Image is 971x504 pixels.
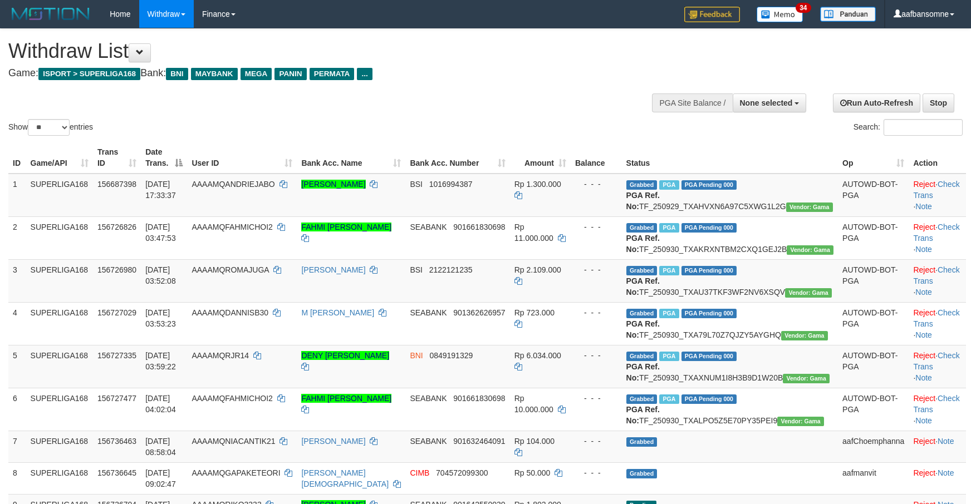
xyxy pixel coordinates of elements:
[97,394,136,403] span: 156727477
[410,180,423,189] span: BSI
[145,265,176,285] span: [DATE] 03:52:08
[192,265,268,274] span: AAAAMQROMAJUGA
[192,468,280,477] span: AAAAMQGAPAKETEORI
[301,351,389,360] a: DENY [PERSON_NAME]
[145,308,176,328] span: [DATE] 03:53:23
[166,68,188,80] span: BNI
[626,352,658,361] span: Grabbed
[429,351,473,360] span: Copy 0849191329 to clipboard
[854,119,963,136] label: Search:
[838,462,909,494] td: aafmanvit
[913,180,959,200] a: Check Trans
[626,469,658,478] span: Grabbed
[145,468,176,488] span: [DATE] 09:02:47
[909,431,966,462] td: ·
[622,259,838,302] td: TF_250930_TXAU37TKF3WF2NV6XSQV
[909,142,966,174] th: Action
[913,265,935,274] a: Reject
[514,394,553,414] span: Rp 10.000.000
[622,216,838,259] td: TF_250930_TXAKRXNTBM2CXQ1GEJ2B
[97,223,136,231] span: 156726826
[145,223,176,243] span: [DATE] 03:47:53
[659,266,679,275] span: Marked by aafromsomean
[796,3,811,13] span: 34
[310,68,355,80] span: PERMATA
[909,259,966,302] td: · ·
[97,180,136,189] span: 156687398
[241,68,272,80] span: MEGA
[622,388,838,431] td: TF_250930_TXALPO5Z5E70PY35PEI9
[8,302,26,345] td: 4
[192,180,274,189] span: AAAAMQANDRIEJABO
[626,191,660,211] b: PGA Ref. No:
[26,431,93,462] td: SUPERLIGA168
[453,308,505,317] span: Copy 901362626957 to clipboard
[626,234,660,254] b: PGA Ref. No:
[626,276,660,297] b: PGA Ref. No:
[575,350,617,361] div: - - -
[626,362,660,382] b: PGA Ref. No:
[410,351,423,360] span: BNI
[8,68,636,79] h4: Game: Bank:
[26,462,93,494] td: SUPERLIGA168
[785,288,832,298] span: Vendor URL: https://trx31.1velocity.biz
[192,308,268,317] span: AAAAMQDANNISB30
[514,308,555,317] span: Rp 723.000
[659,180,679,190] span: Marked by aafsoycanthlai
[913,308,959,328] a: Check Trans
[777,417,824,426] span: Vendor URL: https://trx31.1velocity.biz
[38,68,140,80] span: ISPORT > SUPERLIGA168
[8,345,26,388] td: 5
[514,265,561,274] span: Rp 2.109.000
[514,468,551,477] span: Rp 50.000
[626,394,658,404] span: Grabbed
[909,216,966,259] td: · ·
[681,309,737,318] span: PGA Pending
[915,416,932,425] a: Note
[571,142,622,174] th: Balance
[838,345,909,388] td: AUTOWD-BOT-PGA
[26,302,93,345] td: SUPERLIGA168
[652,93,732,112] div: PGA Site Balance /
[514,180,561,189] span: Rp 1.300.000
[8,6,93,22] img: MOTION_logo.png
[786,202,833,212] span: Vendor URL: https://trx31.1velocity.biz
[915,245,932,254] a: Note
[97,468,136,477] span: 156736645
[575,436,617,447] div: - - -
[8,142,26,174] th: ID
[8,259,26,302] td: 3
[909,174,966,217] td: · ·
[838,259,909,302] td: AUTOWD-BOT-PGA
[681,180,737,190] span: PGA Pending
[301,223,391,231] a: FAHMI [PERSON_NAME]
[923,93,954,112] a: Stop
[429,180,473,189] span: Copy 1016994387 to clipboard
[909,462,966,494] td: ·
[913,394,935,403] a: Reject
[97,265,136,274] span: 156726980
[838,388,909,431] td: AUTOWD-BOT-PGA
[297,142,405,174] th: Bank Acc. Name: activate to sort column ascending
[192,223,272,231] span: AAAAMQFAHMICHOI2
[191,68,238,80] span: MAYBANK
[838,216,909,259] td: AUTOWD-BOT-PGA
[626,309,658,318] span: Grabbed
[8,431,26,462] td: 7
[8,174,26,217] td: 1
[913,468,935,477] a: Reject
[145,394,176,414] span: [DATE] 04:02:04
[429,265,473,274] span: Copy 2122121235 to clipboard
[357,68,372,80] span: ...
[733,93,807,112] button: None selected
[575,467,617,478] div: - - -
[410,437,447,446] span: SEABANK
[909,388,966,431] td: · ·
[626,319,660,339] b: PGA Ref. No:
[575,307,617,318] div: - - -
[8,388,26,431] td: 6
[820,7,876,22] img: panduan.png
[141,142,187,174] th: Date Trans.: activate to sort column descending
[681,352,737,361] span: PGA Pending
[301,180,365,189] a: [PERSON_NAME]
